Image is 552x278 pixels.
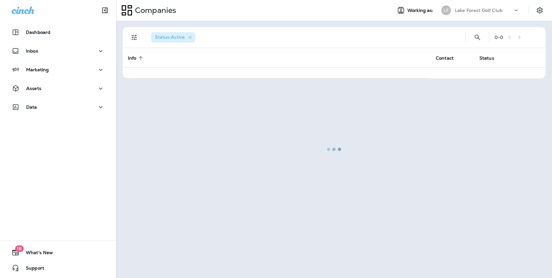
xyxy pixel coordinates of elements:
[26,30,50,35] p: Dashboard
[19,265,44,273] span: Support
[534,5,546,16] button: Settings
[26,67,49,72] p: Marketing
[26,48,38,54] p: Inbox
[6,101,110,114] button: Data
[6,26,110,39] button: Dashboard
[6,246,110,259] button: 18What's New
[6,63,110,76] button: Marketing
[6,262,110,274] button: Support
[407,8,435,13] span: Working as:
[96,4,114,17] button: Collapse Sidebar
[19,250,53,258] span: What's New
[455,8,503,13] p: Lake Forest Golf Club
[441,5,451,15] div: LF
[6,45,110,57] button: Inbox
[132,5,176,15] p: Companies
[26,86,41,91] p: Assets
[6,82,110,95] button: Assets
[15,245,24,252] span: 18
[26,104,37,110] p: Data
